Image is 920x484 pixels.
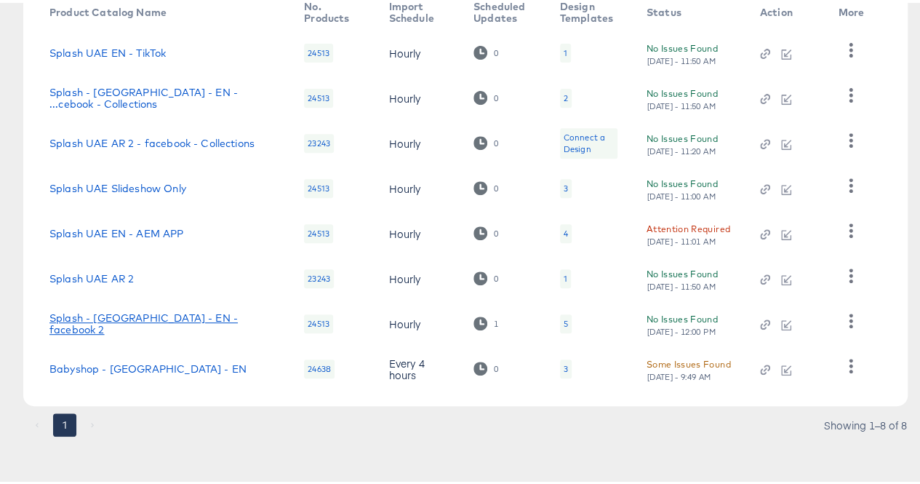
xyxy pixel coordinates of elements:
[564,44,567,56] div: 1
[493,45,499,55] div: 0
[473,43,499,57] div: 0
[49,225,183,237] a: Splash UAE EN - AEM APP
[564,129,614,152] div: Connect a Design
[647,218,730,234] div: Attention Required
[647,354,731,379] button: Some Issues Found[DATE] - 9:49 AM
[473,223,499,237] div: 0
[473,88,499,102] div: 0
[560,41,571,60] div: 1
[560,266,571,285] div: 1
[493,90,499,100] div: 0
[377,298,462,344] td: Hourly
[560,176,572,195] div: 3
[473,269,499,282] div: 0
[647,369,712,379] div: [DATE] - 9:49 AM
[304,221,333,240] div: 24513
[49,309,275,333] a: Splash - [GEOGRAPHIC_DATA] - EN - facebook 2
[377,28,462,73] td: Hourly
[304,312,333,330] div: 24513
[564,315,568,327] div: 5
[304,357,335,376] div: 24638
[564,270,567,282] div: 1
[560,221,572,240] div: 4
[49,84,275,107] a: Splash - [GEOGRAPHIC_DATA] - EN - ...cebook - Collections
[493,135,499,146] div: 0
[473,359,499,373] div: 0
[560,312,572,330] div: 5
[53,410,76,434] button: page 1
[49,270,134,282] a: Splash UAE AR 2
[473,178,499,192] div: 0
[473,314,499,328] div: 1
[473,133,499,147] div: 0
[377,118,462,163] td: Hourly
[493,361,499,371] div: 0
[564,360,568,372] div: 3
[304,131,334,150] div: 23243
[493,226,499,236] div: 0
[49,44,166,56] a: Splash UAE EN - TikTok
[377,208,462,253] td: Hourly
[647,218,730,244] button: Attention Required[DATE] - 11:01 AM
[49,360,247,372] a: Babyshop - [GEOGRAPHIC_DATA] - EN
[377,163,462,208] td: Hourly
[377,253,462,298] td: Hourly
[564,180,568,191] div: 3
[560,357,572,376] div: 3
[564,225,568,237] div: 4
[564,90,568,101] div: 2
[560,125,617,156] div: Connect a Design
[49,4,167,15] div: Product Catalog Name
[823,417,908,427] div: Showing 1–8 of 8
[377,344,462,389] td: Every 4 hours
[304,86,333,105] div: 24513
[493,180,499,191] div: 0
[304,176,333,195] div: 24513
[49,180,186,191] a: Splash UAE Slideshow Only
[23,410,106,434] nav: pagination navigation
[560,86,572,105] div: 2
[304,266,334,285] div: 23243
[493,271,499,281] div: 0
[647,234,716,244] div: [DATE] - 11:01 AM
[49,135,255,146] a: Splash UAE AR 2 - facebook - Collections
[304,41,333,60] div: 24513
[377,73,462,118] td: Hourly
[493,316,499,326] div: 1
[647,354,731,369] div: Some Issues Found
